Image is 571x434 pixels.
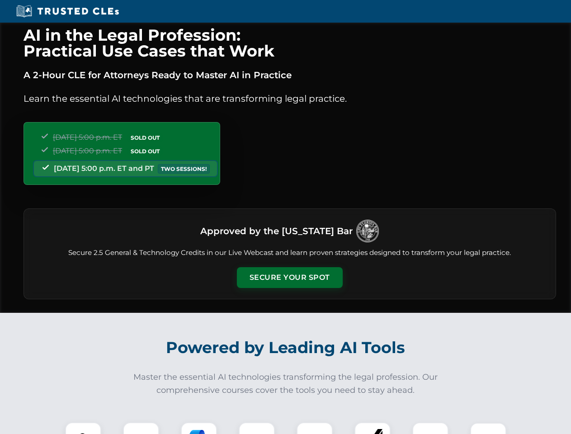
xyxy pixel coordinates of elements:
h2: Powered by Leading AI Tools [35,332,536,363]
p: Master the essential AI technologies transforming the legal profession. Our comprehensive courses... [127,371,444,397]
img: Trusted CLEs [14,5,122,18]
span: SOLD OUT [127,146,163,156]
p: Secure 2.5 General & Technology Credits in our Live Webcast and learn proven strategies designed ... [35,248,545,258]
span: [DATE] 5:00 p.m. ET [53,133,122,142]
p: Learn the essential AI technologies that are transforming legal practice. [24,91,556,106]
span: [DATE] 5:00 p.m. ET [53,146,122,155]
img: Logo [356,220,379,242]
p: A 2-Hour CLE for Attorneys Ready to Master AI in Practice [24,68,556,82]
h3: Approved by the [US_STATE] Bar [200,223,353,239]
span: SOLD OUT [127,133,163,142]
button: Secure Your Spot [237,267,343,288]
h1: AI in the Legal Profession: Practical Use Cases that Work [24,27,556,59]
